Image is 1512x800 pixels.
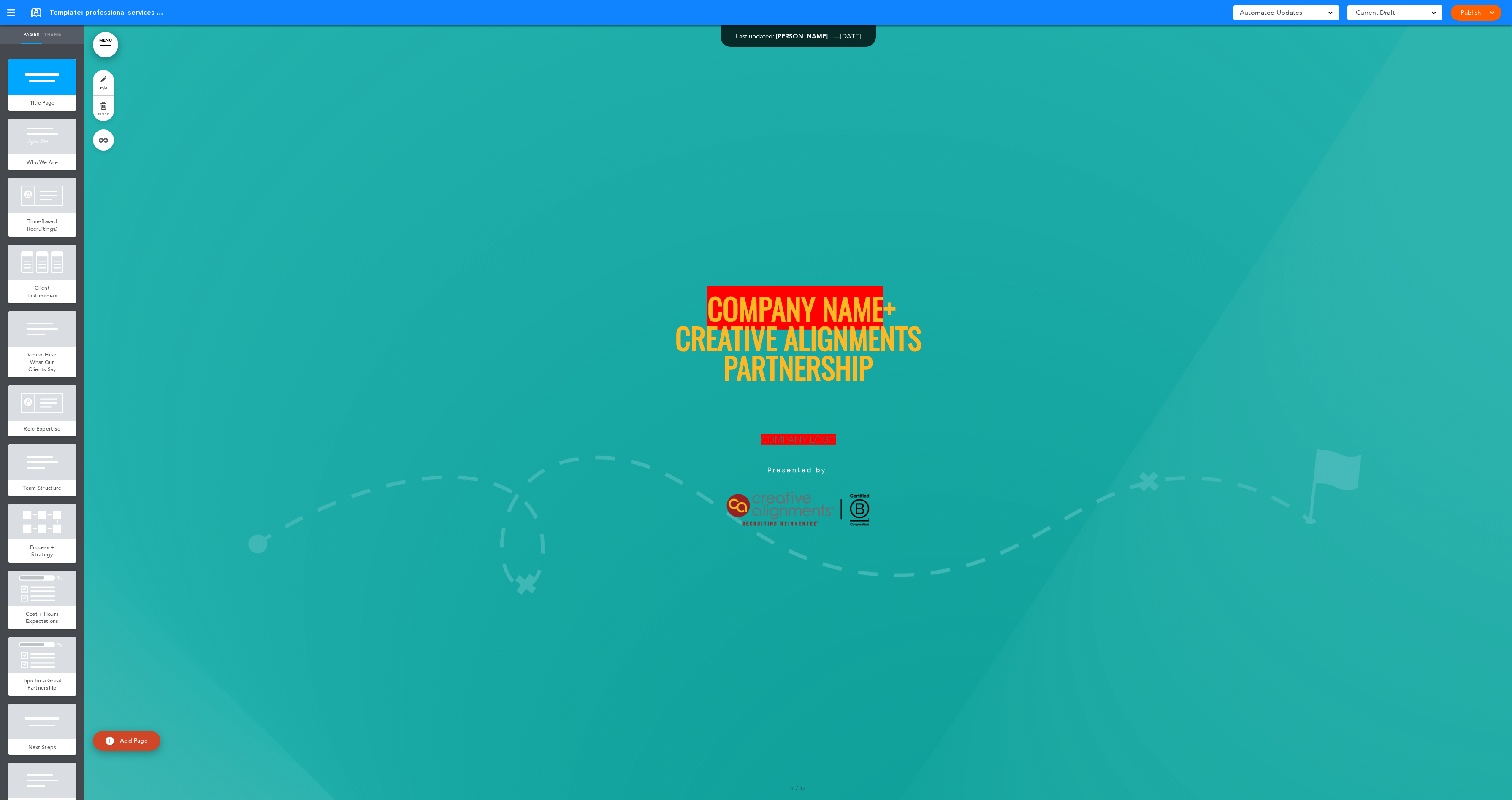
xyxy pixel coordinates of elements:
a: Tips for a Great Partnership [8,673,76,696]
span: Tips for a Great Partnership [23,677,62,692]
span: 1 / 12 [791,785,805,792]
a: Publish [1457,5,1484,21]
span: style [100,85,107,90]
span: Team Structure [23,484,61,491]
span: Time-Based Recruiting® [27,218,57,232]
a: Cost + Hours Expectations [8,606,76,629]
span: Video: Hear What Our Clients Say [27,351,57,373]
div: — [736,33,861,39]
span: Cost + Hours Expectations [26,610,59,625]
a: Role Expertise [8,421,76,437]
span: Title Page [30,99,55,106]
span: Next Steps [28,743,57,751]
span: Role Expertise [24,425,60,432]
a: Pages [21,25,42,44]
a: Theme [42,25,63,44]
span: Current Draft [1356,7,1395,19]
span: Add Page [120,737,148,744]
a: MENU [93,32,118,57]
span: Partnership [723,345,873,388]
span: Automated Updates [1240,7,1302,19]
a: Video: Hear What Our Clients Say [8,347,76,377]
span: [PERSON_NAME]… [776,32,834,40]
span: [DATE] [840,32,861,40]
a: Team Structure [8,480,76,496]
span: + [701,286,896,329]
img: add.svg [106,737,114,745]
span: Creative Alignments [675,315,921,359]
img: 1693516481657.png [720,488,877,532]
a: delete [93,96,114,121]
span: delete [98,111,109,116]
a: Next Steps [8,739,76,755]
a: Time-Based Recruiting® [8,213,76,237]
span: COMPANY NAME [707,286,883,329]
a: Who We Are [8,154,76,170]
a: Add Page [93,731,160,751]
a: Client Testimonials [8,280,76,303]
a: Title Page [8,95,76,111]
span: Who We Are [27,159,58,166]
span: Last updated: [736,32,774,40]
span: COMPANY LOGO [761,434,836,444]
span: Template: professional services M1 follow up [50,8,164,17]
a: style [93,70,114,95]
a: Process + Strategy [8,539,76,563]
span: Client Testimonials [27,284,58,299]
span: Process + Strategy [30,544,54,558]
strong: Presented by: [767,466,829,474]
